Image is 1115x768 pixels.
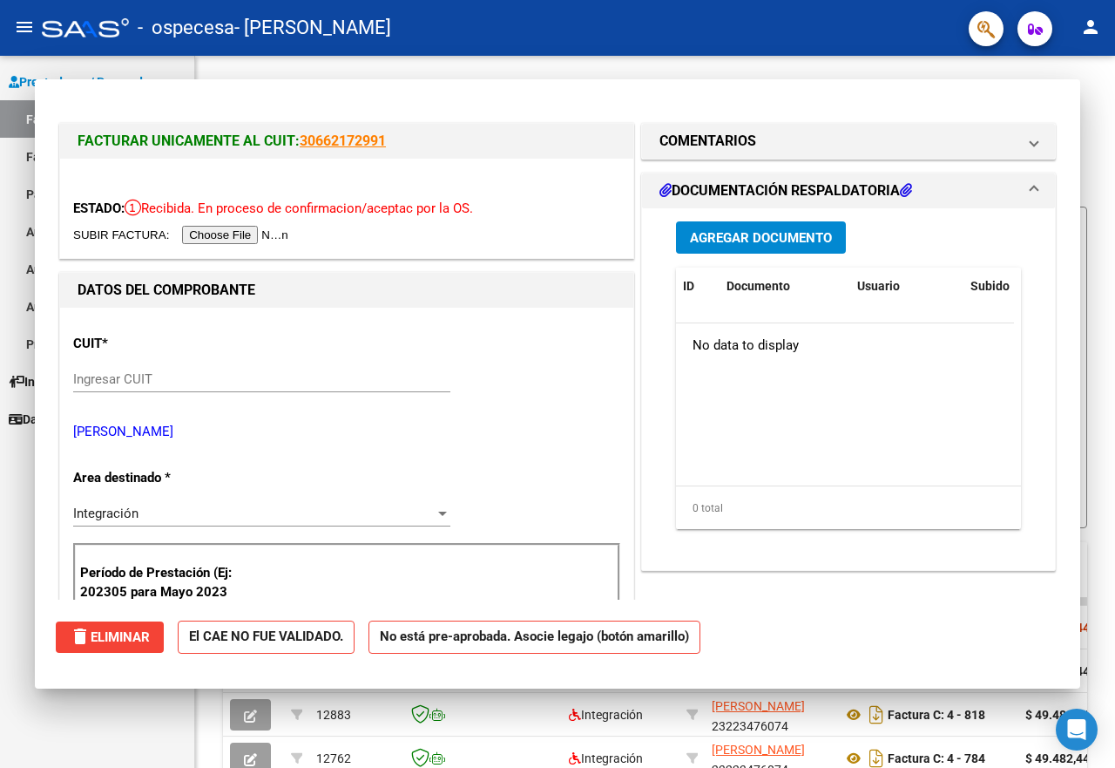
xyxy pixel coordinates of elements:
[642,208,1055,570] div: DOCUMENTACIÓN RESPALDATORIA
[1080,17,1101,37] mat-icon: person
[1025,751,1090,765] strong: $ 49.482,44
[676,323,1014,367] div: No data to display
[138,9,234,47] span: - ospecesa
[368,621,700,655] strong: No está pre-aprobada. Asocie legajo (botón amarillo)
[850,268,963,305] datatable-header-cell: Usuario
[80,563,240,602] p: Período de Prestación (Ej: 202305 para Mayo 2023
[78,133,300,149] span: FACTURAR UNICAMENTE AL CUIT:
[9,410,123,429] span: Datos de contacto
[73,468,237,488] p: Area destinado *
[56,622,164,653] button: Eliminar
[888,708,985,722] strong: Factura C: 4 - 818
[316,751,351,765] span: 12762
[300,133,386,149] a: 30662172991
[676,268,720,305] datatable-header-cell: ID
[857,279,900,293] span: Usuario
[676,486,1021,530] div: 0 total
[712,697,828,733] div: 23223476074
[178,621,355,655] strong: El CAE NO FUE VALIDADO.
[642,124,1055,159] mat-expansion-panel-header: COMENTARIOS
[712,699,805,713] span: [PERSON_NAME]
[14,17,35,37] mat-icon: menu
[865,701,888,729] i: Descargar documento
[970,279,1010,293] span: Subido
[73,334,237,354] p: CUIT
[1025,708,1090,722] strong: $ 49.482,44
[720,268,850,305] datatable-header-cell: Documento
[125,200,473,216] span: Recibida. En proceso de confirmacion/aceptac por la OS.
[569,708,643,722] span: Integración
[642,173,1055,208] mat-expansion-panel-header: DOCUMENTACIÓN RESPALDATORIA
[726,279,790,293] span: Documento
[676,221,846,254] button: Agregar Documento
[569,751,643,765] span: Integración
[888,751,985,765] strong: Factura C: 4 - 784
[70,626,91,647] mat-icon: delete
[712,743,805,757] span: [PERSON_NAME]
[9,72,167,92] span: Prestadores / Proveedores
[316,708,351,722] span: 12883
[73,422,620,442] p: [PERSON_NAME]
[1056,709,1098,751] div: Open Intercom Messenger
[70,629,150,645] span: Eliminar
[78,282,255,298] strong: DATOS DEL COMPROBANTE
[690,230,832,246] span: Agregar Documento
[963,268,1051,305] datatable-header-cell: Subido
[683,279,694,293] span: ID
[234,9,391,47] span: - [PERSON_NAME]
[73,200,125,216] span: ESTADO:
[9,372,90,391] span: Instructivos
[659,131,756,152] h1: COMENTARIOS
[659,180,912,201] h1: DOCUMENTACIÓN RESPALDATORIA
[73,506,139,521] span: Integración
